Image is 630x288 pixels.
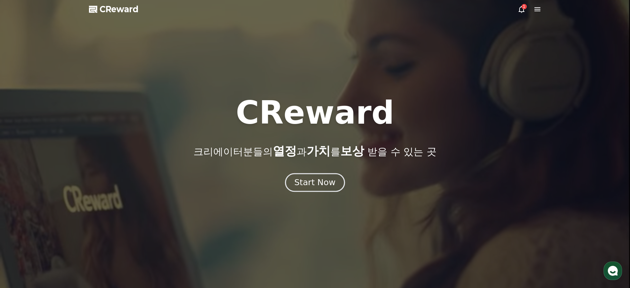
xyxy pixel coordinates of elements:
[236,97,394,129] h1: CReward
[285,173,345,192] button: Start Now
[102,220,110,225] span: 설정
[294,177,335,188] div: Start Now
[85,210,127,226] a: 설정
[518,5,525,13] a: 1
[44,210,85,226] a: 대화
[61,220,68,225] span: 대화
[522,4,527,9] div: 1
[2,210,44,226] a: 홈
[89,4,139,15] a: CReward
[100,4,139,15] span: CReward
[193,144,436,158] p: 크리에이터분들의 과 를 받을 수 있는 곳
[307,144,330,158] span: 가치
[273,144,297,158] span: 열정
[21,220,25,225] span: 홈
[340,144,364,158] span: 보상
[286,180,344,186] a: Start Now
